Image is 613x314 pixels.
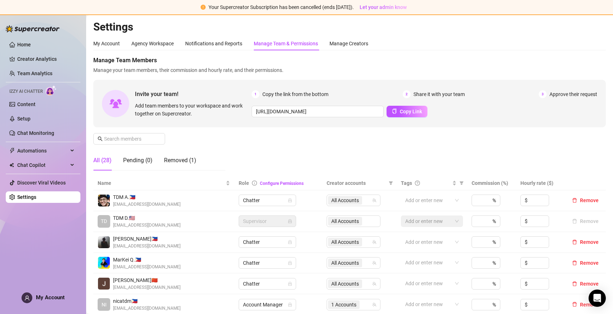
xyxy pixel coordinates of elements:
a: Creator Analytics [17,53,75,65]
span: Chat Copilot [17,159,68,171]
span: [PERSON_NAME] 🇵🇭 [113,235,181,243]
span: lock [288,282,292,286]
a: Content [17,101,36,107]
div: Manage Creators [329,40,368,47]
img: TDM Adrielle [98,195,110,206]
div: Manage Team & Permissions [254,40,318,47]
img: Chat Copilot [9,163,14,168]
span: team [372,198,376,202]
span: lock [288,219,292,223]
span: TDM D. 🇺🇸 [113,214,181,222]
span: Invite your team! [135,90,252,99]
span: 1 Accounts [331,301,356,309]
span: [EMAIL_ADDRESS][DOMAIN_NAME] [113,201,181,208]
span: thunderbolt [9,148,15,154]
a: Chat Monitoring [17,130,54,136]
th: Hourly rate ($) [516,176,565,190]
th: Name [93,176,234,190]
span: 1 [252,90,259,98]
span: Automations [17,145,68,156]
span: filter [458,178,465,188]
img: logo-BBDzfeDw.svg [6,25,60,32]
div: Pending (0) [123,156,153,165]
span: All Accounts [331,238,359,246]
span: Remove [580,281,599,287]
span: All Accounts [328,259,362,267]
button: Remove [569,217,602,226]
span: [EMAIL_ADDRESS][DOMAIN_NAME] [113,264,181,270]
h2: Settings [93,20,606,34]
span: 3 [539,90,547,98]
span: Copy the link from the bottom [262,90,328,98]
span: Let your admin know [360,4,407,10]
span: All Accounts [328,238,362,246]
span: lock [288,302,292,307]
span: All Accounts [328,279,362,288]
span: filter [387,178,394,188]
a: Setup [17,116,31,122]
button: Remove [569,196,602,205]
span: My Account [36,294,65,301]
span: question-circle [415,181,420,186]
span: All Accounts [331,280,359,288]
span: 1 Accounts [328,300,360,309]
span: info-circle [252,181,257,186]
span: Name [98,179,224,187]
span: Remove [580,260,599,266]
span: TD [101,217,107,225]
span: nicatdm 🇵🇭 [113,297,181,305]
span: team [372,240,376,244]
span: All Accounts [331,259,359,267]
span: lock [288,261,292,265]
span: Chatter [243,237,292,247]
button: Remove [569,279,602,288]
div: My Account [93,40,120,47]
input: Search members [104,135,155,143]
button: Remove [569,238,602,246]
span: Chatter [243,258,292,268]
a: Discover Viral Videos [17,180,66,186]
span: MarKei Q. 🇵🇭 [113,256,181,264]
span: filter [459,181,464,185]
div: All (28) [93,156,112,165]
span: delete [572,260,577,265]
span: team [372,302,376,307]
span: Share it with your team [413,90,465,98]
span: delete [572,302,577,307]
span: Account Manager [243,299,292,310]
a: Configure Permissions [260,181,304,186]
a: Settings [17,194,36,200]
span: Manage your team members, their commission and hourly rate, and their permissions. [93,66,606,74]
a: Home [17,42,31,47]
img: AI Chatter [46,85,57,96]
span: user [24,295,30,301]
span: Chatter [243,195,292,206]
span: Supervisor [243,216,292,227]
span: delete [572,198,577,203]
div: Open Intercom Messenger [589,290,606,307]
button: Remove [569,259,602,267]
a: Team Analytics [17,70,52,76]
span: All Accounts [328,196,362,205]
span: Manage Team Members [93,56,606,65]
button: Let your admin know [357,3,410,12]
button: Copy Link [387,106,427,117]
span: Chatter [243,278,292,289]
th: Commission (%) [467,176,516,190]
span: [EMAIL_ADDRESS][DOMAIN_NAME] [113,284,181,291]
div: Notifications and Reports [185,40,242,47]
span: Remove [580,197,599,203]
button: Remove [569,300,602,309]
span: filter [389,181,393,185]
span: Your Supercreator Subscription has been cancelled (ends [DATE]). [209,4,354,10]
span: [PERSON_NAME] 🇨🇳 [113,276,181,284]
span: Approve their request [549,90,597,98]
span: copy [392,109,397,114]
span: exclamation-circle [201,5,206,10]
span: delete [572,281,577,286]
span: delete [572,240,577,245]
span: Remove [580,302,599,308]
span: Copy Link [400,109,422,114]
span: lock [288,240,292,244]
span: [EMAIL_ADDRESS][DOMAIN_NAME] [113,243,181,250]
